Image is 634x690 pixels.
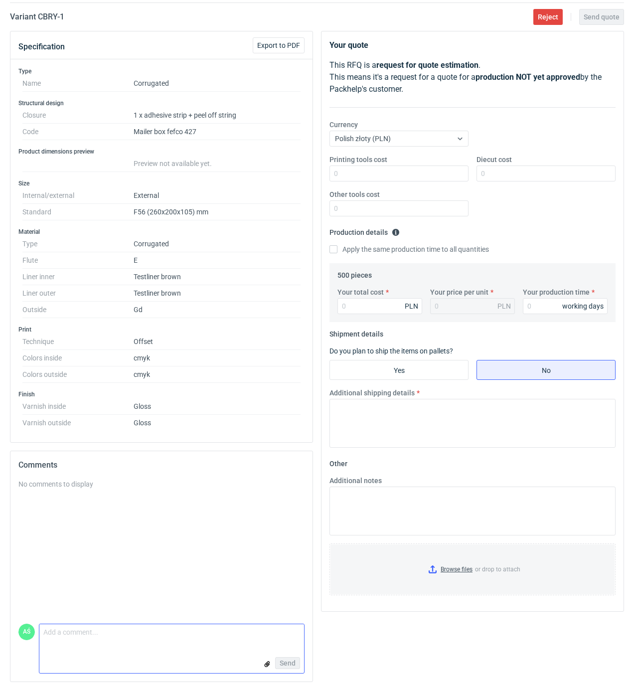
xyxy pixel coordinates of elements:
[329,347,453,355] label: Do you plan to ship the items on pallets?
[337,298,422,314] input: 0
[22,269,134,285] dt: Liner inner
[329,120,358,130] label: Currency
[523,287,590,297] label: Your production time
[476,155,512,165] label: Diecut cost
[329,388,415,398] label: Additional shipping details
[329,59,616,95] p: This RFQ is a . This means it's a request for a quote for a by the Packhelp's customer.
[134,302,301,318] dd: Gd
[22,124,134,140] dt: Code
[337,287,384,297] label: Your total cost
[22,204,134,220] dt: Standard
[134,334,301,350] dd: Offset
[18,459,305,471] h2: Comments
[18,67,305,75] h3: Type
[280,660,296,667] span: Send
[18,326,305,334] h3: Print
[22,107,134,124] dt: Closure
[134,252,301,269] dd: E
[330,544,615,595] label: or drop to attach
[523,298,608,314] input: 0
[476,166,616,181] input: 0
[337,267,372,279] legend: 500 pieces
[329,360,469,380] label: Yes
[134,236,301,252] dd: Corrugated
[329,326,383,338] legend: Shipment details
[22,350,134,366] dt: Colors inside
[562,301,604,311] div: working days
[134,398,301,415] dd: Gloss
[22,187,134,204] dt: Internal/external
[134,269,301,285] dd: Testliner brown
[22,334,134,350] dt: Technique
[18,479,305,489] div: No comments to display
[22,75,134,92] dt: Name
[405,301,418,311] div: PLN
[275,657,300,669] button: Send
[18,624,35,640] figcaption: AŚ
[22,302,134,318] dt: Outside
[22,236,134,252] dt: Type
[475,72,580,82] strong: production NOT yet approved
[533,9,563,25] button: Reject
[134,415,301,427] dd: Gloss
[335,135,391,143] span: Polish złoty (PLN)
[134,107,301,124] dd: 1 x adhesive strip + peel off string
[134,187,301,204] dd: External
[18,228,305,236] h3: Material
[329,244,489,254] label: Apply the same production time to all quantities
[18,99,305,107] h3: Structural design
[18,148,305,156] h3: Product dimensions preview
[376,60,478,70] strong: request for quote estimation
[329,224,400,236] legend: Production details
[18,35,65,59] button: Specification
[134,350,301,366] dd: cmyk
[538,13,558,20] span: Reject
[22,252,134,269] dt: Flute
[257,42,300,49] span: Export to PDF
[134,160,212,168] span: Preview not available yet.
[476,360,616,380] label: No
[22,285,134,302] dt: Liner outer
[134,285,301,302] dd: Testliner brown
[329,155,387,165] label: Printing tools cost
[18,624,35,640] div: Adrian Świerżewski
[579,9,624,25] button: Send quote
[329,200,469,216] input: 0
[253,37,305,53] button: Export to PDF
[134,366,301,383] dd: cmyk
[134,75,301,92] dd: Corrugated
[430,287,488,297] label: Your price per unit
[329,189,380,199] label: Other tools cost
[497,301,511,311] div: PLN
[18,390,305,398] h3: Finish
[10,11,64,23] h2: Variant CBRY - 1
[22,398,134,415] dt: Varnish inside
[329,40,368,50] strong: Your quote
[329,456,347,468] legend: Other
[134,204,301,220] dd: F56 (260x200x105) mm
[18,179,305,187] h3: Size
[22,366,134,383] dt: Colors outside
[584,13,620,20] span: Send quote
[329,166,469,181] input: 0
[329,476,382,486] label: Additional notes
[134,124,301,140] dd: Mailer box fefco 427
[22,415,134,427] dt: Varnish outside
